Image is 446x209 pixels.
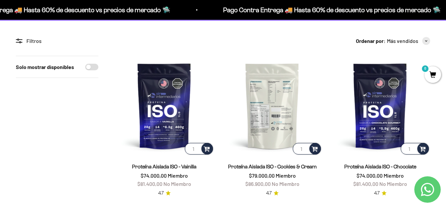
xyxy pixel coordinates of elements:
mark: 0 [421,65,429,73]
span: $74.000,00 [357,172,383,179]
a: Proteína Aislada ISO - Cookies & Cream [228,164,317,169]
span: Miembro [276,172,296,179]
a: 4.74.7 de 5.0 estrellas [374,190,387,197]
span: $81.400,00 [353,181,378,187]
span: 4.7 [374,190,380,197]
span: 4.7 [158,190,164,197]
label: Solo mostrar disponibles [16,63,74,71]
span: 4.7 [266,190,272,197]
a: 4.74.7 de 5.0 estrellas [266,190,279,197]
span: No Miembro [379,181,407,187]
span: $74.000,00 [141,172,167,179]
div: Filtros [16,37,98,45]
span: $81.400,00 [137,181,162,187]
a: Proteína Aislada ISO - Vainilla [132,164,196,169]
a: Proteína Aislada ISO - Chocolate [344,164,416,169]
span: $86.900,00 [245,181,271,187]
span: $79.000,00 [249,172,275,179]
span: Más vendidos [387,37,418,45]
p: Pago Contra Entrega 🚚 Hasta 60% de descuento vs precios de mercado 🛸 [223,5,441,15]
span: Miembro [384,172,404,179]
a: 0 [425,72,441,79]
span: No Miembro [163,181,191,187]
span: Ordenar por: [356,37,386,45]
a: 4.74.7 de 5.0 estrellas [158,190,171,197]
span: No Miembro [272,181,299,187]
span: Miembro [168,172,188,179]
img: Proteína Aislada ISO - Cookies & Cream [222,56,322,156]
button: Más vendidos [387,37,430,45]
